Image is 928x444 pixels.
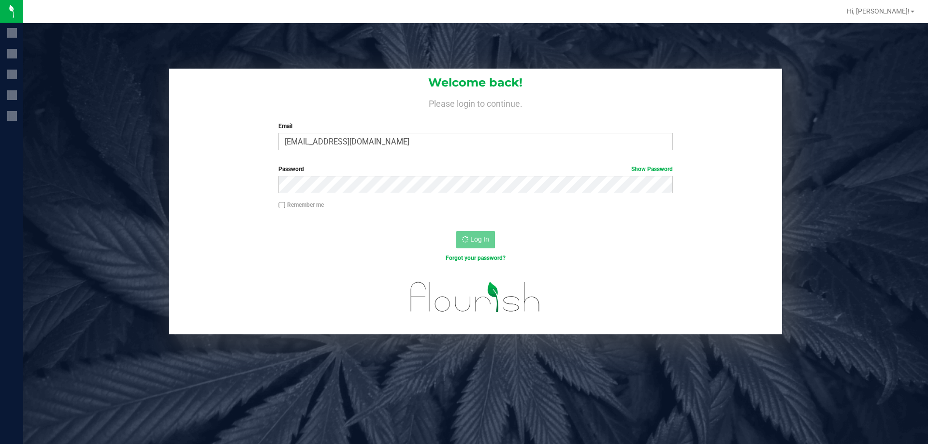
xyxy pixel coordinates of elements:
[847,7,910,15] span: Hi, [PERSON_NAME]!
[278,202,285,209] input: Remember me
[399,272,552,322] img: flourish_logo.svg
[446,255,506,261] a: Forgot your password?
[169,97,782,108] h4: Please login to continue.
[456,231,495,248] button: Log In
[278,201,324,209] label: Remember me
[169,76,782,89] h1: Welcome back!
[278,166,304,172] span: Password
[631,166,673,172] a: Show Password
[278,122,672,130] label: Email
[470,235,489,243] span: Log In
